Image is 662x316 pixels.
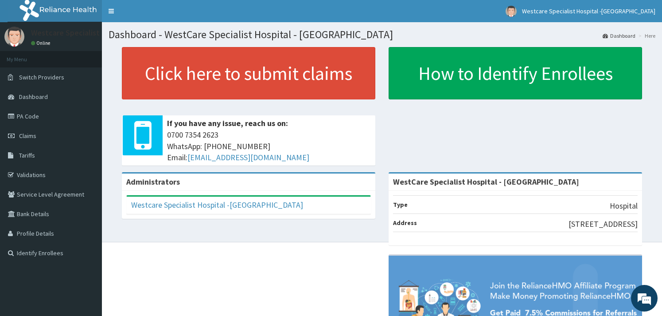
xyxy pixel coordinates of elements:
b: Address [393,219,417,227]
a: How to Identify Enrollees [389,47,642,99]
p: [STREET_ADDRESS] [569,218,638,230]
b: Administrators [126,177,180,187]
a: Dashboard [603,32,635,39]
a: [EMAIL_ADDRESS][DOMAIN_NAME] [187,152,309,162]
b: Type [393,201,408,209]
b: If you have any issue, reach us on: [167,118,288,128]
span: Westcare Specialist Hospital -[GEOGRAPHIC_DATA] [522,7,655,15]
img: User Image [4,27,24,47]
img: User Image [506,6,517,17]
li: Here [636,32,655,39]
p: Westcare Specialist Hospital -[GEOGRAPHIC_DATA] [31,29,208,37]
a: Click here to submit claims [122,47,375,99]
span: Claims [19,132,36,140]
strong: WestCare Specialist Hospital - [GEOGRAPHIC_DATA] [393,177,579,187]
a: Online [31,40,52,46]
span: 0700 7354 2623 WhatsApp: [PHONE_NUMBER] Email: [167,129,371,163]
span: Switch Providers [19,73,64,81]
p: Hospital [610,200,638,212]
span: Tariffs [19,151,35,159]
a: Westcare Specialist Hospital -[GEOGRAPHIC_DATA] [131,200,303,210]
h1: Dashboard - WestCare Specialist Hospital - [GEOGRAPHIC_DATA] [109,29,655,40]
span: Dashboard [19,93,48,101]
